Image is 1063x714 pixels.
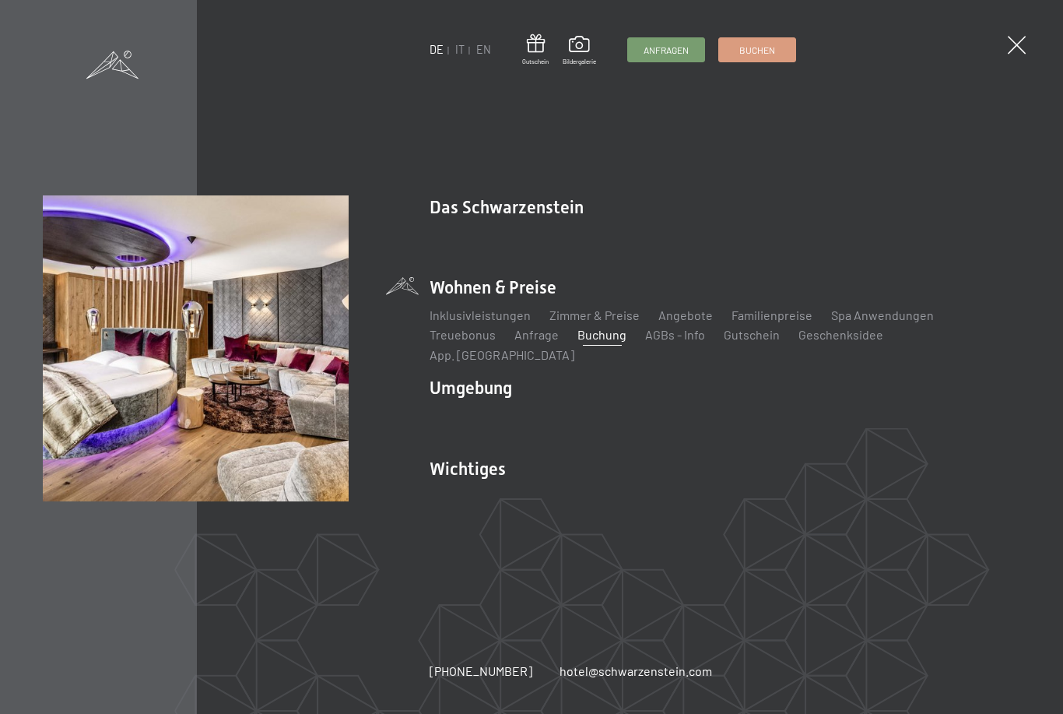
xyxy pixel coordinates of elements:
[731,308,812,322] a: Familienpreise
[719,38,795,62] a: Buchen
[563,36,596,65] a: Bildergalerie
[560,663,712,680] a: hotel@schwarzenstein.com
[514,327,559,342] a: Anfrage
[739,44,775,57] span: Buchen
[577,327,626,342] a: Buchung
[476,43,491,56] a: EN
[522,34,549,66] a: Gutschein
[644,44,689,57] span: Anfragen
[430,347,574,362] a: App. [GEOGRAPHIC_DATA]
[455,43,465,56] a: IT
[798,327,883,342] a: Geschenksidee
[522,58,549,66] span: Gutschein
[658,308,713,322] a: Angebote
[724,327,780,342] a: Gutschein
[430,43,444,56] a: DE
[549,308,640,322] a: Zimmer & Preise
[563,58,596,66] span: Bildergalerie
[430,663,532,680] a: [PHONE_NUMBER]
[430,308,531,322] a: Inklusivleistungen
[628,38,704,62] a: Anfragen
[430,663,532,678] span: [PHONE_NUMBER]
[645,327,705,342] a: AGBs - Info
[831,308,934,322] a: Spa Anwendungen
[430,327,496,342] a: Treuebonus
